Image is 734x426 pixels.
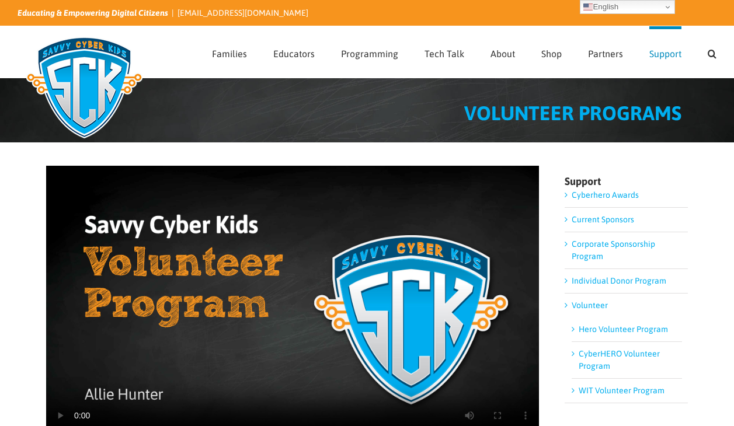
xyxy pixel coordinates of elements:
a: Search [708,26,716,78]
a: About [491,26,515,78]
span: Families [212,49,247,58]
a: [EMAIL_ADDRESS][DOMAIN_NAME] [178,8,308,18]
span: Shop [541,49,562,58]
i: Educating & Empowering Digital Citizens [18,8,168,18]
a: Tech Talk [425,26,464,78]
a: Shop [541,26,562,78]
h4: Support [565,176,688,187]
a: WIT Volunteer Program [579,386,665,395]
a: Hero Volunteer Program [579,324,668,334]
a: Partners [588,26,623,78]
a: Corporate Sponsorship Program [572,239,655,261]
span: About [491,49,515,58]
a: Current Sponsors [572,215,634,224]
span: Support [649,49,681,58]
nav: Main Menu [212,26,716,78]
span: Partners [588,49,623,58]
a: CyberHERO Volunteer Program [579,349,660,371]
img: en [583,2,593,12]
a: Cyberhero Awards [572,190,639,200]
span: VOLUNTEER PROGRAMS [464,102,681,124]
a: Support [649,26,681,78]
span: Educators [273,49,315,58]
a: Families [212,26,247,78]
a: Individual Donor Program [572,276,666,285]
a: Educators [273,26,315,78]
img: Savvy Cyber Kids Logo [18,29,151,146]
a: Volunteer [572,301,608,310]
a: Programming [341,26,398,78]
span: Tech Talk [425,49,464,58]
span: Programming [341,49,398,58]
